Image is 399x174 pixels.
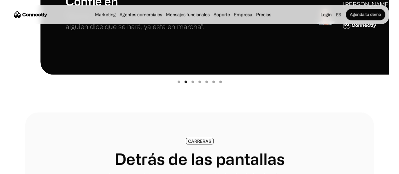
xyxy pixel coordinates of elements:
a: Marketing [93,12,118,17]
div: Empresa [232,10,254,19]
a: Precios [254,12,273,17]
div: Show slide 2 of 7 [185,81,187,83]
div: Empresa [234,10,252,19]
a: Soporte [212,12,232,17]
a: home [14,10,47,19]
a: Agentes comerciales [118,12,164,17]
div: es [336,10,341,19]
div: Show slide 5 of 7 [205,81,208,83]
a: Agenda tu demo [346,9,385,20]
div: es [333,10,346,19]
a: Mensajes funcionales [164,12,212,17]
div: Show slide 6 of 7 [212,81,215,83]
div: Show slide 3 of 7 [191,81,194,83]
h1: Detrás de las pantallas [114,149,285,168]
ul: Language list [13,163,38,172]
div: Show slide 7 of 7 [219,81,222,83]
div: Show slide 1 of 7 [178,81,180,83]
aside: Language selected: Español [6,162,38,172]
div: CARRERAS [188,139,211,143]
div: Show slide 4 of 7 [198,81,201,83]
a: Login [319,10,333,19]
